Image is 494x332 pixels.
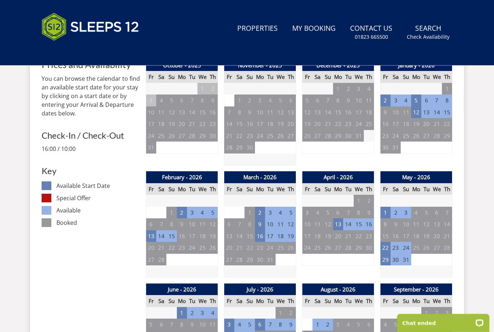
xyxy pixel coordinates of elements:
th: Fr [224,71,234,83]
td: 20 [286,118,296,130]
td: 19 [302,118,312,130]
td: 17 [187,230,197,242]
td: 24 [146,130,156,142]
td: 9 [343,94,353,106]
td: 2 [208,83,218,95]
td: 18 [276,230,286,242]
th: Su [323,183,333,195]
td: 23 [364,230,374,242]
td: 24 [391,130,401,142]
td: 2 [244,94,255,106]
td: 17 [302,230,312,242]
td: 5 [302,94,312,106]
td: 11 [411,218,421,230]
td: 11 [364,94,374,106]
td: 5 [286,207,296,219]
td: 16 [208,106,218,118]
td: 2 [364,195,374,207]
p: 16:00 / 10:00 [42,144,140,153]
td: 9 [208,94,218,106]
td: 17 [265,230,275,242]
button: Open LiveChat chat widget [83,9,92,18]
td: 23 [208,118,218,130]
td: 6 [333,207,343,219]
th: Su [244,183,255,195]
th: March - 2026 [224,171,296,183]
td: 5 [208,207,218,219]
td: 25 [401,130,411,142]
th: Th [286,183,296,195]
td: 16 [391,230,401,242]
td: 28 [187,130,197,142]
td: 21 [187,118,197,130]
td: 7 [187,94,197,106]
th: Su [166,71,176,83]
td: 6 [146,218,156,230]
th: Sa [312,183,323,195]
td: 22 [234,130,244,142]
th: Fr [146,71,156,83]
th: Mo [333,183,343,195]
td: 22 [354,230,364,242]
a: Properties [234,21,281,37]
th: May - 2026 [380,171,452,183]
td: 20 [146,242,156,254]
td: 21 [234,242,244,254]
th: Su [401,183,411,195]
td: 9 [255,218,265,230]
td: 14 [234,230,244,242]
th: Fr [302,71,312,83]
td: 8 [166,218,176,230]
td: 10 [401,218,411,230]
td: 6 [421,94,431,106]
td: 1 [197,83,208,95]
td: 8 [333,94,343,106]
a: My Booking [289,21,338,37]
td: 6 [432,207,442,219]
th: Mo [177,71,187,83]
td: 15 [380,230,391,242]
td: 13 [432,218,442,230]
td: 3 [146,94,156,106]
th: Tu [343,183,353,195]
td: 18 [401,118,411,130]
td: 30 [244,142,255,154]
td: 12 [411,106,421,118]
td: 14 [187,106,197,118]
td: 18 [364,106,374,118]
td: 10 [265,218,275,230]
th: Mo [333,71,343,83]
td: 30 [208,130,218,142]
th: February - 2026 [146,171,218,183]
td: 8 [197,94,208,106]
td: 27 [312,130,323,142]
td: 17 [401,230,411,242]
th: Th [442,71,452,83]
td: 10 [255,106,265,118]
td: 4 [401,94,411,106]
td: 5 [411,94,421,106]
a: Prices and Availability [42,59,140,70]
p: Chat ended [10,11,82,17]
td: 12 [166,106,176,118]
td: 12 [323,218,333,230]
td: 26 [208,242,218,254]
td: 3 [354,83,364,95]
td: 24 [265,242,275,254]
td: 13 [333,218,343,230]
td: 6 [177,94,187,106]
th: Tu [187,71,197,83]
td: 1 [244,207,255,219]
th: We [354,183,364,195]
th: Fr [224,183,234,195]
td: 9 [364,207,374,219]
td: 21 [343,230,353,242]
td: 23 [255,242,265,254]
th: Sa [156,183,166,195]
td: 25 [276,242,286,254]
td: 20 [333,230,343,242]
th: Fr [380,183,391,195]
small: 01823 665500 [355,33,388,41]
td: 14 [442,218,452,230]
td: 24 [187,242,197,254]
